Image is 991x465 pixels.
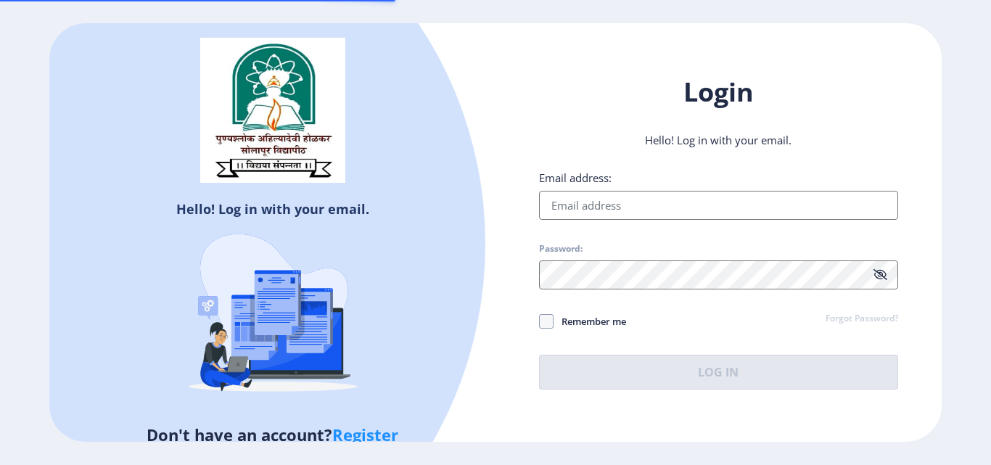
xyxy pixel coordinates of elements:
p: Hello! Log in with your email. [539,133,898,147]
label: Email address: [539,170,612,185]
img: solapur_logo.png [200,38,345,183]
label: Password: [539,243,583,255]
button: Log In [539,355,898,390]
a: Forgot Password? [826,313,898,326]
h1: Login [539,75,898,110]
input: Email address [539,191,898,220]
span: Remember me [554,313,626,330]
h5: Don't have an account? [60,423,485,446]
img: Recruitment%20Agencies%20(%20verification).svg [146,205,400,423]
a: Register [332,424,398,445]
